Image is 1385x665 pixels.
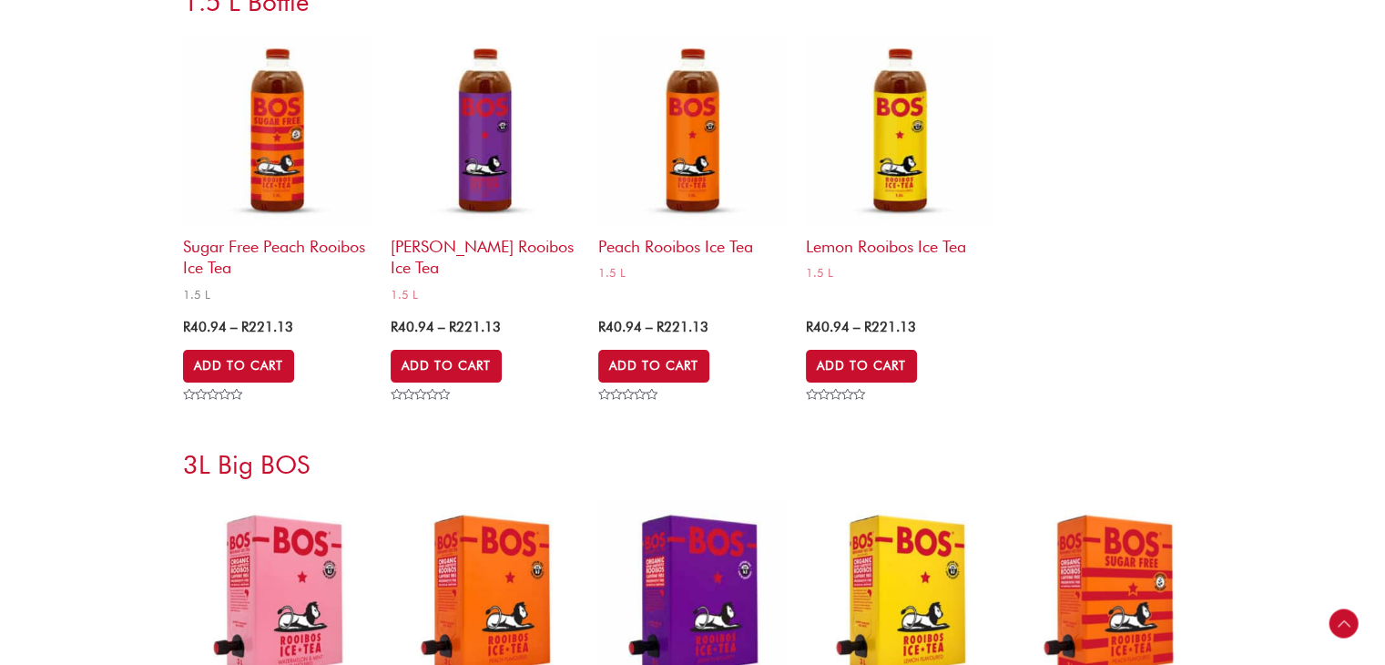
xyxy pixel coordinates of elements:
[183,227,372,279] h2: Sugar Free Peach Rooibos Ice Tea
[598,319,606,335] span: R
[646,319,653,335] span: –
[806,319,813,335] span: R
[806,350,917,383] a: Select options for “Lemon Rooibos Ice Tea”
[438,319,445,335] span: –
[391,287,580,302] span: 1.5 L
[391,227,580,279] h2: [PERSON_NAME] Rooibos Ice Tea
[657,319,708,335] bdi: 221.13
[391,319,398,335] span: R
[806,265,995,281] span: 1.5 L
[241,319,293,335] bdi: 221.13
[449,319,501,335] bdi: 221.13
[183,37,372,308] a: Sugar Free Peach Rooibos Ice Tea1.5 L
[598,319,642,335] bdi: 40.94
[598,350,709,383] a: Select options for “Peach Rooibos Ice Tea”
[183,448,1203,481] h3: 3L Big BOS
[391,319,434,335] bdi: 40.94
[598,227,788,257] h2: Peach Rooibos Ice Tea
[391,350,502,383] a: Select options for “Berry Rooibos Ice Tea”
[183,319,190,335] span: R
[183,350,294,383] a: Select options for “Sugar Free Peach Rooibos Ice Tea”
[598,265,788,281] span: 1.5 L
[449,319,456,335] span: R
[806,37,995,227] img: lemon rooibos ice tea 1.5L
[853,319,861,335] span: –
[657,319,664,335] span: R
[598,37,788,227] img: lemon rooibos ice tea
[864,319,916,335] bdi: 221.13
[241,319,249,335] span: R
[806,37,995,287] a: Lemon Rooibos Ice Tea1.5 L
[183,319,227,335] bdi: 40.94
[391,37,580,227] img: berry rooibos ice tea
[806,227,995,257] h2: Lemon Rooibos Ice Tea
[391,37,580,308] a: [PERSON_NAME] Rooibos Ice Tea1.5 L
[864,319,871,335] span: R
[183,37,372,227] img: sugar free rooibos ice tea 1.5L
[598,37,788,287] a: Peach Rooibos Ice Tea1.5 L
[806,319,850,335] bdi: 40.94
[183,287,372,302] span: 1.5 L
[230,319,238,335] span: –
